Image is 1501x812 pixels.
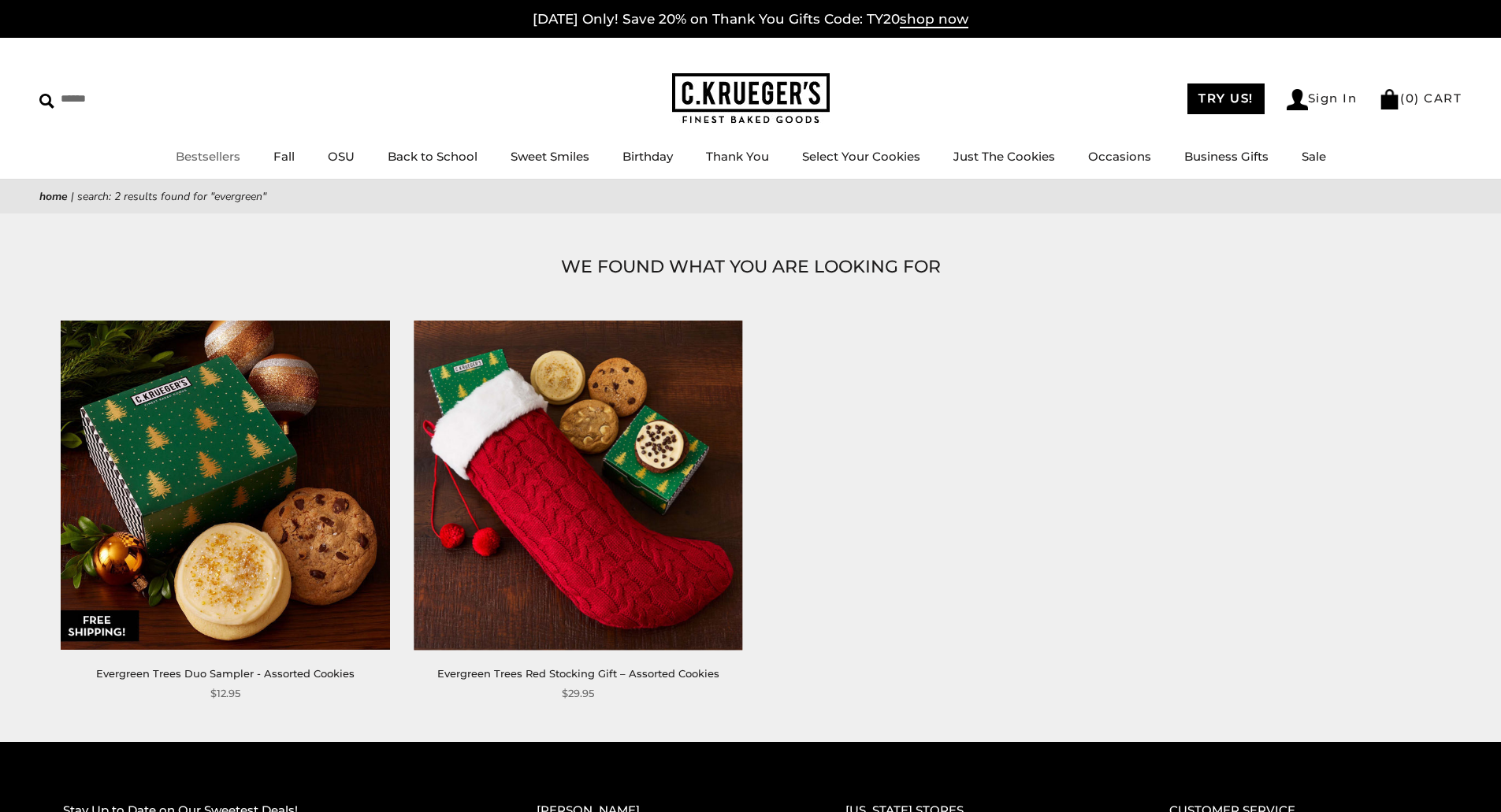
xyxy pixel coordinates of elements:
a: Evergreen Trees Duo Sampler - Assorted Cookies [96,667,355,680]
a: Fall [273,149,295,164]
input: Search [39,87,227,111]
a: Select Your Cookies [802,149,920,164]
span: $12.95 [210,685,240,702]
span: shop now [900,11,968,28]
span: Search: 2 results found for "Evergreen" [77,189,266,204]
a: Birthday [622,149,673,164]
a: OSU [328,149,355,164]
img: Account [1287,89,1308,110]
a: Sign In [1287,89,1358,110]
a: [DATE] Only! Save 20% on Thank You Gifts Code: TY20shop now [533,11,968,28]
a: Sweet Smiles [511,149,589,164]
nav: breadcrumbs [39,187,1462,206]
img: Bag [1379,89,1400,109]
a: TRY US! [1187,83,1265,114]
a: Occasions [1088,149,1151,164]
span: 0 [1406,91,1415,106]
a: Thank You [706,149,769,164]
a: Home [39,189,68,204]
span: | [71,189,74,204]
img: C.KRUEGER'S [672,73,830,124]
a: Sale [1302,149,1326,164]
img: Evergreen Trees Red Stocking Gift – Assorted Cookies [414,321,742,649]
a: Back to School [388,149,477,164]
img: Evergreen Trees Duo Sampler - Assorted Cookies [61,321,390,649]
a: Evergreen Trees Red Stocking Gift – Assorted Cookies [437,667,719,680]
span: $29.95 [562,685,594,702]
a: Bestsellers [176,149,240,164]
a: Business Gifts [1184,149,1269,164]
img: Search [39,94,54,109]
a: Just The Cookies [953,149,1055,164]
a: (0) CART [1379,91,1462,106]
h1: WE FOUND WHAT YOU ARE LOOKING FOR [63,253,1438,281]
